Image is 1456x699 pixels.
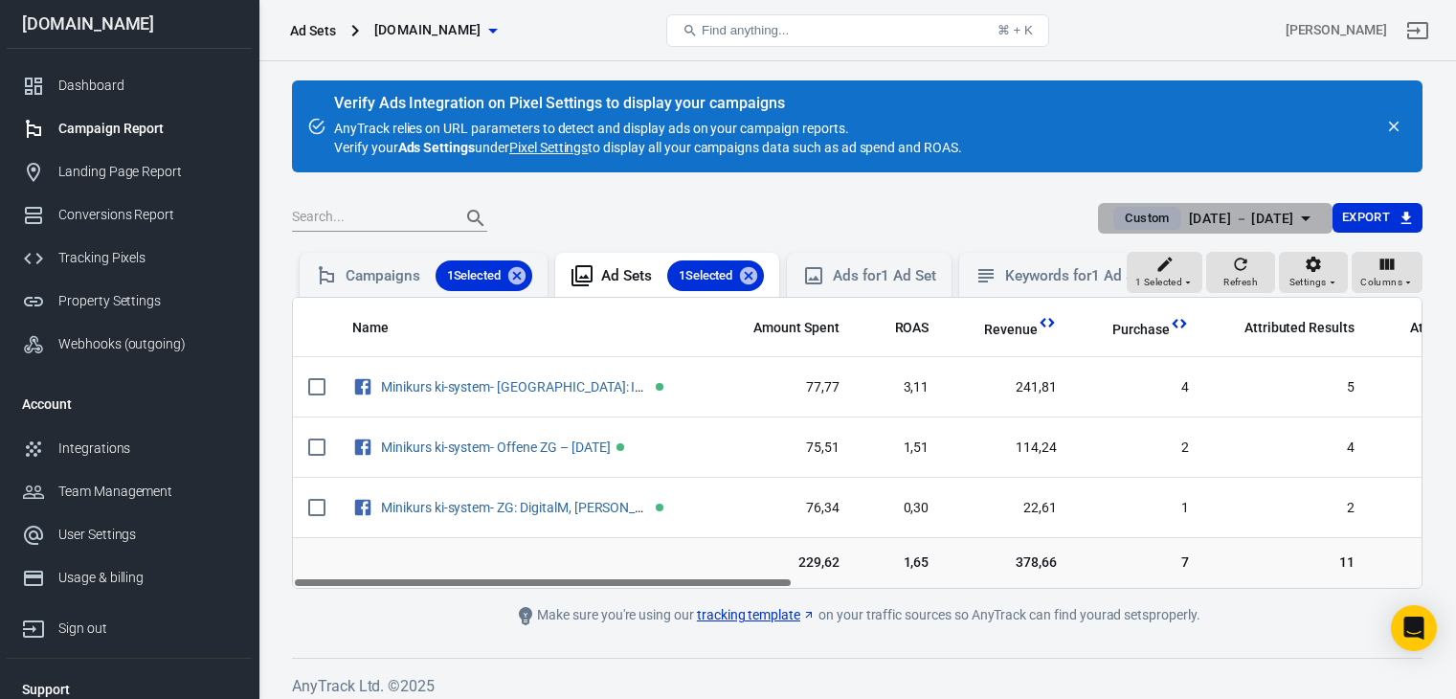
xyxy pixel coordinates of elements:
span: 1 Selected [436,266,513,285]
div: Account id: 4GGnmKtI [1286,20,1387,40]
div: Webhooks (outgoing) [58,334,236,354]
svg: Facebook Ads [352,496,373,519]
div: [DOMAIN_NAME] [7,15,252,33]
button: Export [1333,203,1422,233]
div: Campaigns [346,260,532,291]
div: Property Settings [58,291,236,311]
a: User Settings [7,513,252,556]
div: ⌘ + K [997,23,1033,37]
div: User Settings [58,525,236,545]
div: Ads for 1 Ad Set [833,266,935,286]
button: Refresh [1206,252,1275,294]
a: Webhooks (outgoing) [7,323,252,366]
span: Name [352,319,389,338]
a: Team Management [7,470,252,513]
div: Landing Page Report [58,162,236,182]
span: Minikurs ki-system- Offene ZG – 08.09.25 [381,440,613,453]
span: Find anything... [702,23,789,37]
div: Dashboard [58,76,236,96]
span: 77,77 [728,378,840,397]
span: 378,66 [959,553,1057,573]
span: 1 Selected [1135,274,1182,291]
div: Campaign Report [58,119,236,139]
span: 0,30 [870,499,930,518]
a: Minikurs ki-system- ZG: DigitalM, [PERSON_NAME]. - [DATE] [381,500,728,515]
span: The total return on ad spend [895,316,930,339]
span: 2 [1220,499,1355,518]
span: 11 [1220,553,1355,573]
span: Name [352,319,414,338]
strong: Ads Settings [398,140,476,155]
span: 1 Selected [667,266,745,285]
button: Settings [1279,252,1348,294]
span: Active [616,443,624,451]
div: Team Management [58,482,236,502]
div: Integrations [58,439,236,459]
a: Tracking Pixels [7,237,252,280]
span: The total return on ad spend [870,316,930,339]
div: Verify Ads Integration on Pixel Settings to display your campaigns [334,94,962,113]
span: Active [656,504,663,511]
span: 114,24 [959,439,1057,458]
div: 1Selected [436,260,533,291]
span: Custom [1117,209,1176,228]
span: Revenue [984,321,1038,340]
span: Attributed Results [1244,319,1355,338]
svg: Facebook Ads [352,436,373,459]
div: Open Intercom Messenger [1391,605,1437,651]
div: Ad Sets [601,260,764,291]
a: Minikurs ki-system- Offene ZG – [DATE] [381,440,610,455]
span: 7 [1087,553,1189,573]
a: Integrations [7,427,252,470]
a: Usage & billing [7,556,252,599]
span: 76,34 [728,499,840,518]
div: Make sure you're using our on your traffic sources so AnyTrack can find your ad sets properly. [427,604,1288,627]
span: 229,62 [728,553,840,573]
button: close [1380,113,1407,140]
button: Find anything...⌘ + K [666,14,1049,47]
span: 4 [1087,378,1189,397]
span: Purchase [1112,321,1170,340]
div: Ad Sets [290,21,336,40]
a: Campaign Report [7,107,252,150]
a: Landing Page Report [7,150,252,193]
span: 22,61 [959,499,1057,518]
span: The estimated total amount of money you've spent on your campaign, ad set or ad during its schedule. [728,316,840,339]
span: Columns [1360,274,1402,291]
span: Active [656,383,663,391]
svg: This column is calculated from AnyTrack real-time data [1170,314,1189,333]
span: Purchase [1087,321,1170,340]
button: Custom[DATE] － [DATE] [1098,203,1332,235]
button: Search [453,195,499,241]
div: Conversions Report [58,205,236,225]
div: AnyTrack relies on URL parameters to detect and display ads on your campaign reports. Verify your... [334,96,962,157]
div: scrollable content [293,298,1422,588]
span: Total revenue calculated by AnyTrack. [959,318,1038,341]
span: 1,51 [870,439,930,458]
input: Search... [292,206,445,231]
span: The total conversions attributed according to your ad network (Facebook, Google, etc.) [1244,316,1355,339]
span: Amount Spent [753,319,840,338]
svg: Facebook Ads [352,375,373,398]
span: Refresh [1223,274,1258,291]
div: [DATE] － [DATE] [1189,207,1294,231]
span: 75,51 [728,439,840,458]
a: Property Settings [7,280,252,323]
span: 2 [1087,439,1189,458]
span: 241,81 [959,378,1057,397]
a: Sign out [7,599,252,650]
h6: AnyTrack Ltd. © 2025 [292,674,1422,698]
button: [DOMAIN_NAME] [367,12,504,48]
span: The total conversions attributed according to your ad network (Facebook, Google, etc.) [1220,316,1355,339]
span: Minikurs ki-system- CA: IG & Mailliste - 08.09.25 [381,379,652,393]
div: 1Selected [667,260,765,291]
span: 3,11 [870,378,930,397]
div: Usage & billing [58,568,236,588]
span: 5 [1220,378,1355,397]
div: Keywords for 1 Ad Set [1005,266,1147,286]
button: Columns [1352,252,1422,294]
a: Dashboard [7,64,252,107]
span: 1,65 [870,553,930,573]
a: Sign out [1395,8,1441,54]
a: Pixel Settings [509,138,588,157]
